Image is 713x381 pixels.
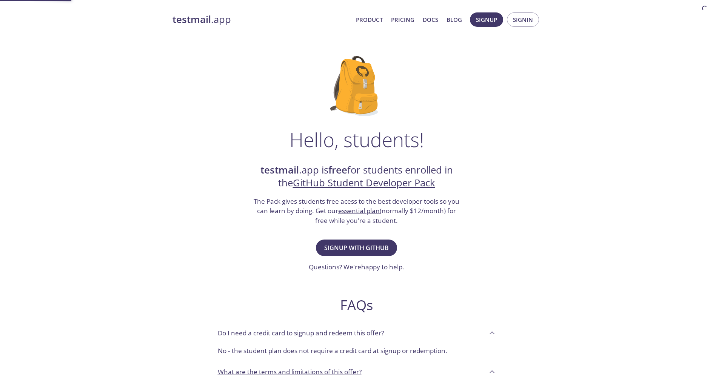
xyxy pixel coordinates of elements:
[253,164,460,190] h2: .app is for students enrolled in the
[212,343,502,362] div: Do I need a credit card to signup and redeem this offer?
[172,13,350,26] a: testmail.app
[293,176,435,189] a: GitHub Student Developer Pack
[330,56,383,116] img: github-student-backpack.png
[361,263,402,271] a: happy to help
[212,297,502,313] h2: FAQs
[218,367,362,377] p: What are the terms and limitations of this offer?
[423,15,438,25] a: Docs
[470,12,503,27] button: Signup
[447,15,462,25] a: Blog
[316,240,397,256] button: Signup with GitHub
[218,346,496,356] p: No - the student plan does not require a credit card at signup or redemption.
[260,163,299,177] strong: testmail
[338,206,380,215] a: essential plan
[212,323,502,343] div: Do I need a credit card to signup and redeem this offer?
[324,243,389,253] span: Signup with GitHub
[328,163,347,177] strong: free
[476,15,497,25] span: Signup
[309,262,404,272] h3: Questions? We're .
[290,128,424,151] h1: Hello, students!
[253,197,460,226] h3: The Pack gives students free acess to the best developer tools so you can learn by doing. Get our...
[507,12,539,27] button: Signin
[356,15,383,25] a: Product
[172,13,211,26] strong: testmail
[513,15,533,25] span: Signin
[391,15,414,25] a: Pricing
[218,328,384,338] p: Do I need a credit card to signup and redeem this offer?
